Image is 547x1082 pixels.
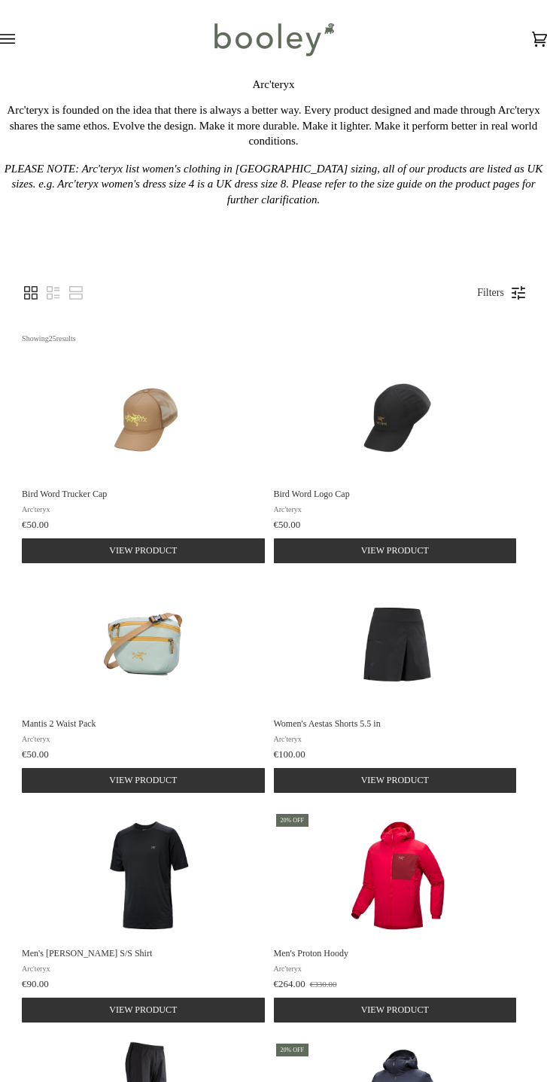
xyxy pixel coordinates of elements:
button: View product [22,538,264,563]
span: Men's [PERSON_NAME] S/S Shirt [22,947,266,959]
a: Women's Aestas Shorts 5.5 in [274,582,521,793]
span: Bird Word Trucker Cap [22,488,266,500]
div: 20% off [276,1044,308,1056]
span: Arc'teryx [274,733,518,745]
b: 25 [49,334,56,343]
img: Booley [208,17,339,61]
button: View product [22,998,264,1023]
span: Arc'teryx [22,963,266,974]
div: 20% off [276,814,308,827]
img: Arc'teryx Men's Ionia Merino Wool S/S Shirt Black - Booley Galway [82,812,210,940]
span: Arc'teryx [22,733,266,745]
a: View list mode [44,284,62,302]
button: View product [274,768,516,793]
a: View grid mode [22,284,40,302]
img: Arc'Teryx Women's Aestas Shorts 5.5 in Black - Booley Galway [333,582,461,710]
span: €50.00 [274,519,301,531]
a: Men's Ionia Merino Wool S/S Shirt [22,812,269,1023]
em: PLEASE NOTE: Arc'teryx list women's clothing in [GEOGRAPHIC_DATA] sizing, all of our products are... [5,163,543,206]
a: Mantis 2 Waist Pack [22,582,269,793]
span: €50.00 [22,748,49,760]
span: €90.00 [22,978,49,990]
span: Bird Word Logo Cap [274,488,518,500]
span: Arc'teryx [274,963,518,974]
span: Men's Proton Hoody [274,947,518,959]
span: €330.00 [310,980,337,989]
a: View row mode [67,284,85,302]
a: Filters [470,280,512,306]
img: Arc'teryx Men's Proton Hoody Heritage - Booley Galway [333,812,461,940]
span: Women's Aestas Shorts 5.5 in [274,718,518,730]
img: Arc'Teryx Bird Word Logo Cap 24K Black - Booley Galway [333,352,461,480]
a: Men's Proton Hoody [274,812,521,1023]
button: View product [274,538,516,563]
a: Bird Word Logo Cap [274,352,521,563]
span: Arc'teryx [22,504,266,515]
button: View product [274,998,516,1023]
span: Arc'teryx [274,504,518,515]
span: €264.00 [274,978,305,990]
span: Mantis 2 Waist Pack [22,718,266,730]
a: Bird Word Trucker Cap [22,352,269,563]
img: Arc'Teryx Mantis 2 Waist Pack Trail Magic - Booley Galway [82,582,210,710]
img: Arc'Teryx Bird Word Trucker Cap Canvas / Euphoria - Booley Galway [82,352,210,480]
span: €100.00 [274,748,305,760]
span: €50.00 [22,519,49,531]
button: View product [22,768,264,793]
